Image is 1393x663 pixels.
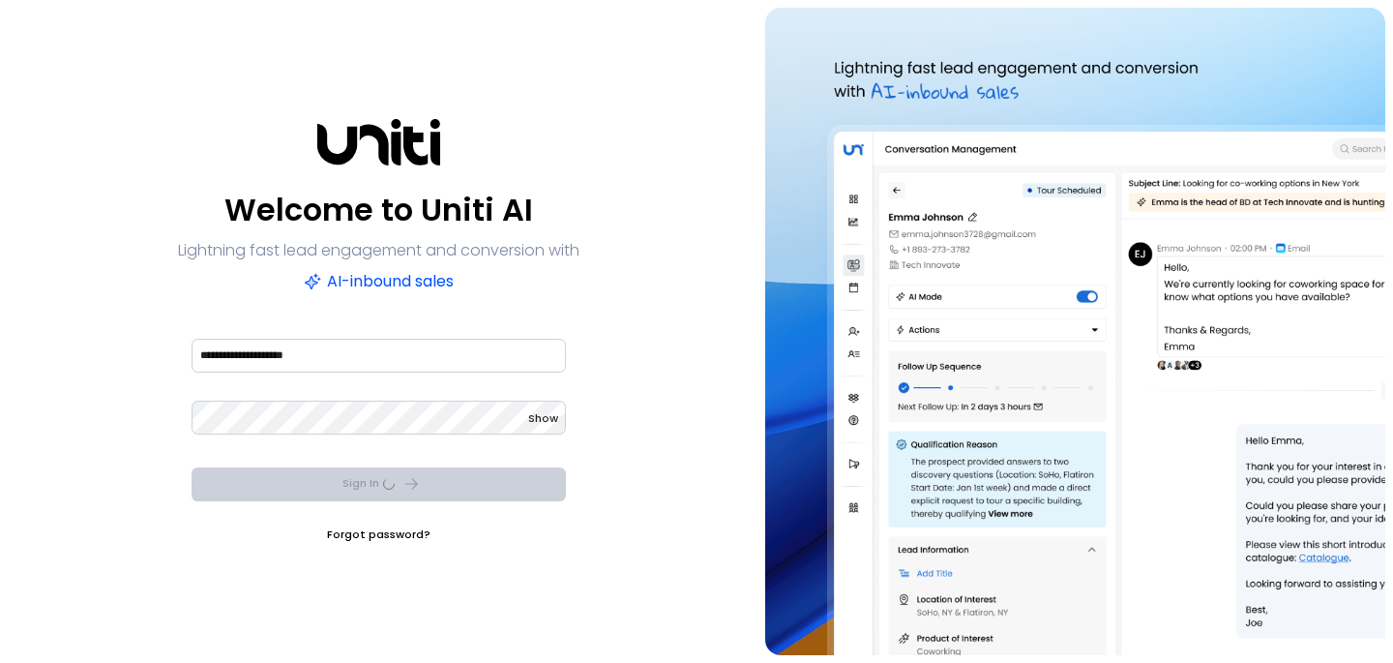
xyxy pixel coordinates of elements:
[178,237,579,264] p: Lightning fast lead engagement and conversion with
[528,408,558,428] button: Show
[528,410,558,426] span: Show
[304,268,454,295] p: AI-inbound sales
[327,525,430,544] a: Forgot password?
[224,187,533,233] p: Welcome to Uniti AI
[765,8,1385,655] img: auth-hero.png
